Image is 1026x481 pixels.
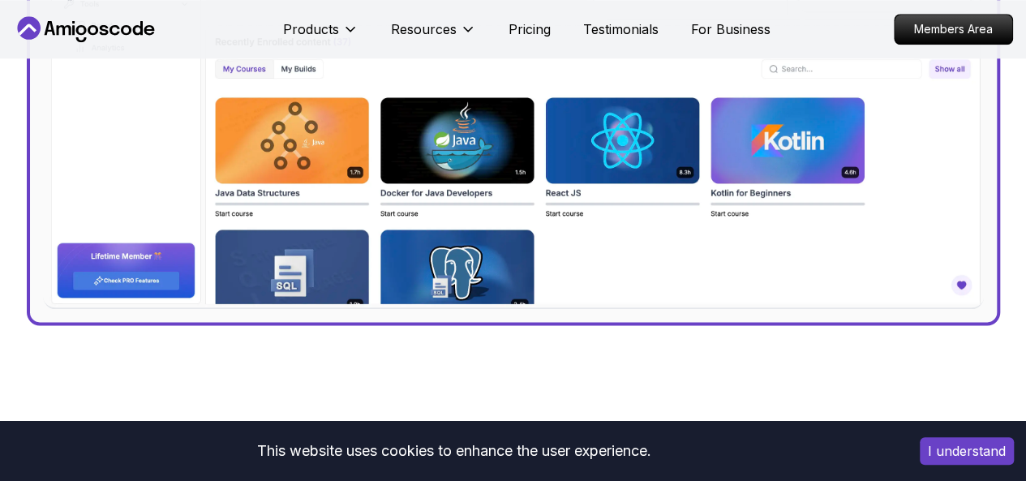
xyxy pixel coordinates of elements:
button: Accept cookies [920,437,1014,465]
a: Testimonials [583,19,659,39]
button: Resources [391,19,476,52]
a: Members Area [894,14,1013,45]
div: This website uses cookies to enhance the user experience. [12,433,895,469]
p: Resources [391,19,457,39]
p: Products [283,19,339,39]
button: Products [283,19,358,52]
a: For Business [691,19,771,39]
a: Pricing [509,19,551,39]
p: Members Area [895,15,1012,44]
